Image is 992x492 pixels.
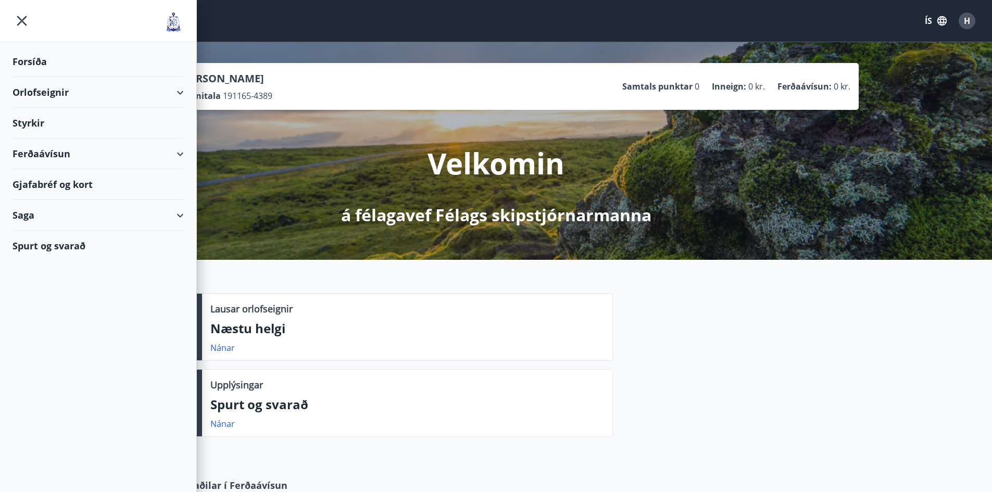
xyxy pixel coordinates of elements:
[748,81,765,92] span: 0 kr.
[210,342,235,354] a: Nánar
[223,90,272,102] span: 191165-4389
[964,15,970,27] span: H
[12,231,184,261] div: Spurt og svarað
[12,46,184,77] div: Forsíða
[210,418,235,430] a: Nánar
[210,302,293,316] p: Lausar orlofseignir
[210,378,263,392] p: Upplýsingar
[12,77,184,108] div: Orlofseignir
[12,138,184,169] div: Ferðaávísun
[695,81,699,92] span: 0
[955,8,980,33] button: H
[180,71,272,86] p: [PERSON_NAME]
[622,81,693,92] p: Samtals punktar
[777,81,832,92] p: Ferðaávísun :
[12,169,184,200] div: Gjafabréf og kort
[341,204,651,226] p: á félagavef Félags skipstjórnarmanna
[12,11,31,30] button: menu
[210,396,604,413] p: Spurt og svarað
[712,81,746,92] p: Inneign :
[210,320,604,337] p: Næstu helgi
[919,11,952,30] button: ÍS
[163,11,184,32] img: union_logo
[428,143,564,183] p: Velkomin
[834,81,850,92] span: 0 kr.
[12,200,184,231] div: Saga
[12,108,184,138] div: Styrkir
[146,478,287,492] span: Samstarfsaðilar í Ferðaávísun
[180,90,221,102] p: Kennitala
